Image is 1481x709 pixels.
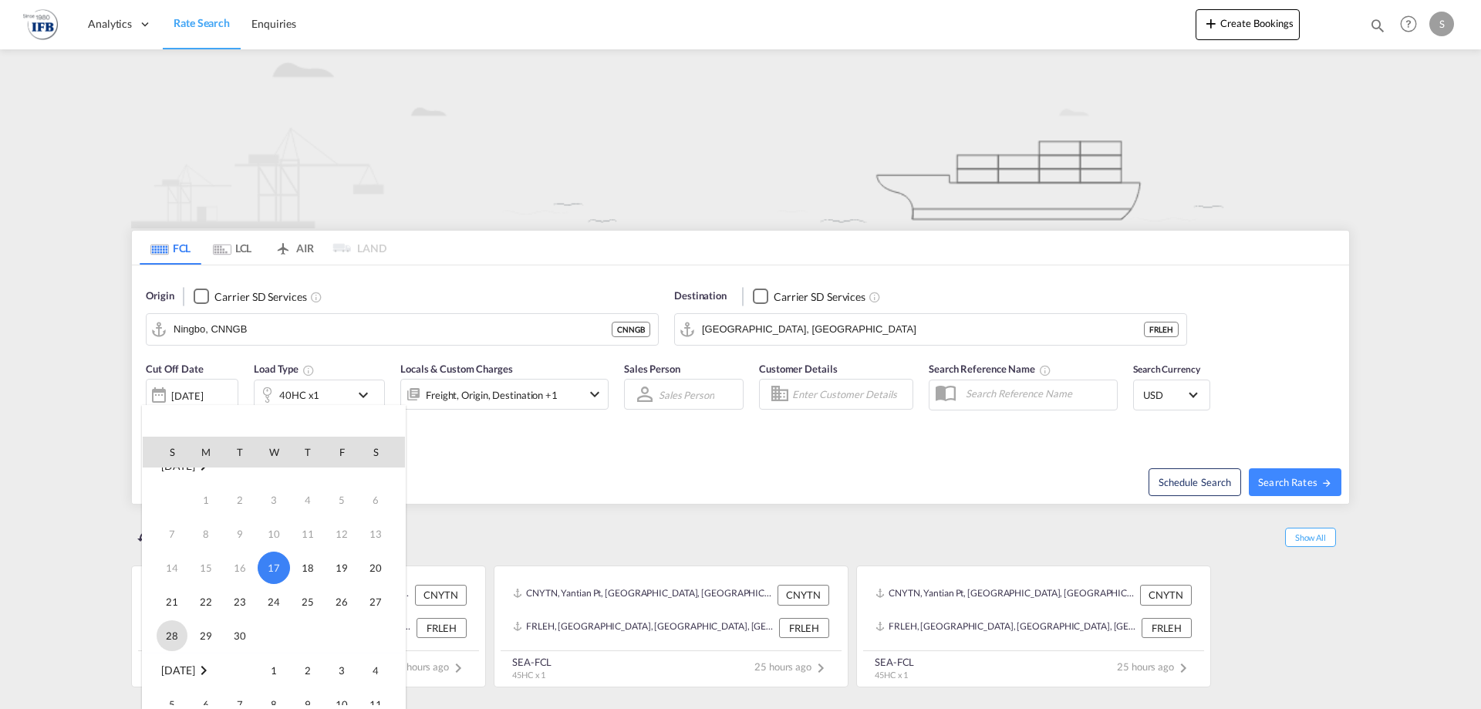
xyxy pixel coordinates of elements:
[143,585,405,619] tr: Week 4
[157,620,187,651] span: 28
[143,619,189,653] td: Sunday September 28 2025
[189,551,223,585] td: Monday September 15 2025
[359,653,405,688] td: Saturday October 4 2025
[292,586,323,617] span: 25
[292,655,323,686] span: 2
[325,551,359,585] td: Friday September 19 2025
[291,483,325,517] td: Thursday September 4 2025
[326,552,357,583] span: 19
[223,551,257,585] td: Tuesday September 16 2025
[257,483,291,517] td: Wednesday September 3 2025
[157,586,187,617] span: 21
[291,551,325,585] td: Thursday September 18 2025
[143,551,189,585] td: Sunday September 14 2025
[189,517,223,551] td: Monday September 8 2025
[359,585,405,619] td: Saturday September 27 2025
[143,437,189,468] th: S
[143,585,189,619] td: Sunday September 21 2025
[360,552,391,583] span: 20
[189,483,223,517] td: Monday September 1 2025
[359,483,405,517] td: Saturday September 6 2025
[325,585,359,619] td: Friday September 26 2025
[258,586,289,617] span: 24
[325,653,359,688] td: Friday October 3 2025
[291,653,325,688] td: Thursday October 2 2025
[143,653,257,688] td: October 2025
[191,620,221,651] span: 29
[143,653,405,688] tr: Week 1
[224,620,255,651] span: 30
[223,437,257,468] th: T
[359,437,405,468] th: S
[189,585,223,619] td: Monday September 22 2025
[257,585,291,619] td: Wednesday September 24 2025
[143,551,405,585] tr: Week 3
[258,655,289,686] span: 1
[223,483,257,517] td: Tuesday September 2 2025
[292,552,323,583] span: 18
[326,655,357,686] span: 3
[325,517,359,551] td: Friday September 12 2025
[257,437,291,468] th: W
[359,551,405,585] td: Saturday September 20 2025
[359,517,405,551] td: Saturday September 13 2025
[360,586,391,617] span: 27
[143,517,189,551] td: Sunday September 7 2025
[223,585,257,619] td: Tuesday September 23 2025
[326,586,357,617] span: 26
[143,517,405,551] tr: Week 2
[291,585,325,619] td: Thursday September 25 2025
[191,586,221,617] span: 22
[143,437,405,708] md-calendar: Calendar
[223,619,257,653] td: Tuesday September 30 2025
[257,653,291,688] td: Wednesday October 1 2025
[189,437,223,468] th: M
[224,586,255,617] span: 23
[223,517,257,551] td: Tuesday September 9 2025
[189,619,223,653] td: Monday September 29 2025
[161,663,194,677] span: [DATE]
[360,655,391,686] span: 4
[325,483,359,517] td: Friday September 5 2025
[325,437,359,468] th: F
[143,619,405,653] tr: Week 5
[291,437,325,468] th: T
[257,551,291,585] td: Wednesday September 17 2025
[143,483,405,517] tr: Week 1
[291,517,325,551] td: Thursday September 11 2025
[258,552,290,584] span: 17
[257,517,291,551] td: Wednesday September 10 2025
